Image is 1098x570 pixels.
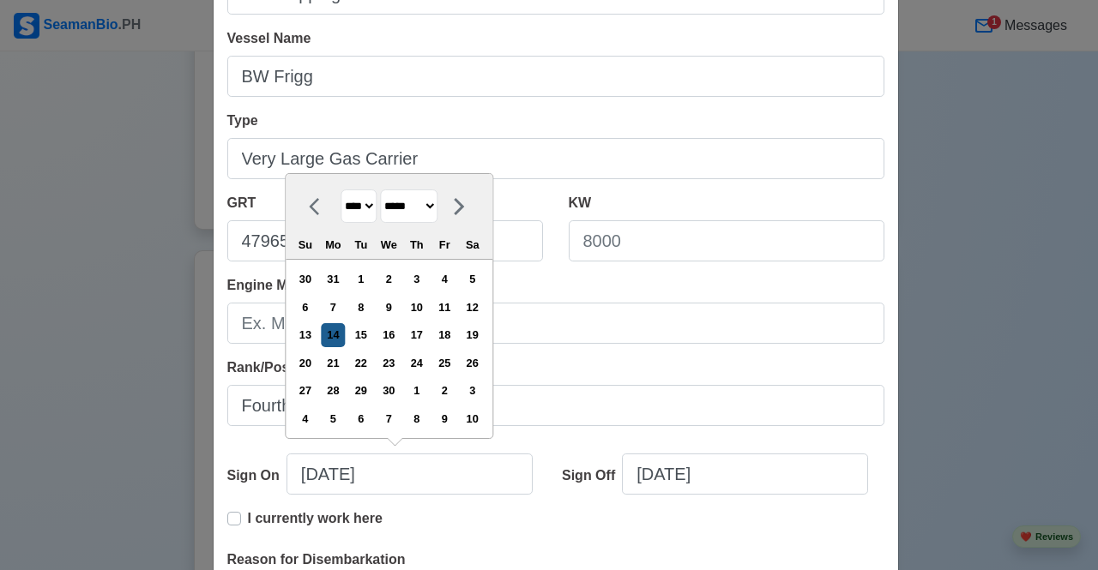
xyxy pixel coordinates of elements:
[293,351,317,375] div: Choose Sunday, April 20th, 2025
[227,552,406,567] span: Reason for Disembarkation
[349,407,372,430] div: Choose Tuesday, May 6th, 2025
[433,351,456,375] div: Choose Friday, April 25th, 2025
[405,296,428,319] div: Choose Thursday, April 10th, 2025
[405,407,428,430] div: Choose Thursday, May 8th, 2025
[433,323,456,346] div: Choose Friday, April 18th, 2025
[377,351,401,375] div: Choose Wednesday, April 23rd, 2025
[322,233,345,256] div: Mo
[227,360,319,375] span: Rank/Position
[227,220,543,261] input: 33922
[461,267,484,291] div: Choose Saturday, April 5th, 2025
[433,233,456,256] div: Fr
[227,195,256,210] span: GRT
[377,233,401,256] div: We
[405,379,428,402] div: Choose Thursday, May 1st, 2025
[377,323,401,346] div: Choose Wednesday, April 16th, 2025
[227,56,884,97] input: Ex: Dolce Vita
[377,379,401,402] div: Choose Wednesday, April 30th, 2025
[461,296,484,319] div: Choose Saturday, April 12th, 2025
[461,233,484,256] div: Sa
[405,351,428,375] div: Choose Thursday, April 24th, 2025
[227,303,884,344] input: Ex. Man B&W MC
[227,138,884,179] input: Bulk, Container, etc.
[377,296,401,319] div: Choose Wednesday, April 9th, 2025
[349,379,372,402] div: Choose Tuesday, April 29th, 2025
[227,465,287,486] div: Sign On
[227,113,258,128] span: Type
[461,323,484,346] div: Choose Saturday, April 19th, 2025
[349,233,372,256] div: Tu
[293,323,317,346] div: Choose Sunday, April 13th, 2025
[349,323,372,346] div: Choose Tuesday, April 15th, 2025
[569,220,884,261] input: 8000
[349,296,372,319] div: Choose Tuesday, April 8th, 2025
[293,233,317,256] div: Su
[433,407,456,430] div: Choose Friday, May 9th, 2025
[322,296,345,319] div: Choose Monday, April 7th, 2025
[461,379,484,402] div: Choose Saturday, May 3rd, 2025
[227,278,354,292] span: Engine Make/Model
[433,267,456,291] div: Choose Friday, April 4th, 2025
[461,351,484,375] div: Choose Saturday, April 26th, 2025
[293,379,317,402] div: Choose Sunday, April 27th, 2025
[562,465,622,486] div: Sign Off
[293,296,317,319] div: Choose Sunday, April 6th, 2025
[405,323,428,346] div: Choose Thursday, April 17th, 2025
[461,407,484,430] div: Choose Saturday, May 10th, 2025
[227,385,884,426] input: Ex: Third Officer or 3/OFF
[433,379,456,402] div: Choose Friday, May 2nd, 2025
[569,195,592,210] span: KW
[322,323,345,346] div: Choose Monday, April 14th, 2025
[349,351,372,375] div: Choose Tuesday, April 22nd, 2025
[322,351,345,375] div: Choose Monday, April 21st, 2025
[248,508,383,529] p: I currently work here
[405,233,428,256] div: Th
[293,407,317,430] div: Choose Sunday, May 4th, 2025
[322,267,345,291] div: Choose Monday, March 31st, 2025
[349,267,372,291] div: Choose Tuesday, April 1st, 2025
[322,379,345,402] div: Choose Monday, April 28th, 2025
[227,31,311,45] span: Vessel Name
[322,407,345,430] div: Choose Monday, May 5th, 2025
[377,407,401,430] div: Choose Wednesday, May 7th, 2025
[405,267,428,291] div: Choose Thursday, April 3rd, 2025
[291,266,486,433] div: month 2025-04
[433,296,456,319] div: Choose Friday, April 11th, 2025
[377,267,401,291] div: Choose Wednesday, April 2nd, 2025
[293,267,317,291] div: Choose Sunday, March 30th, 2025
